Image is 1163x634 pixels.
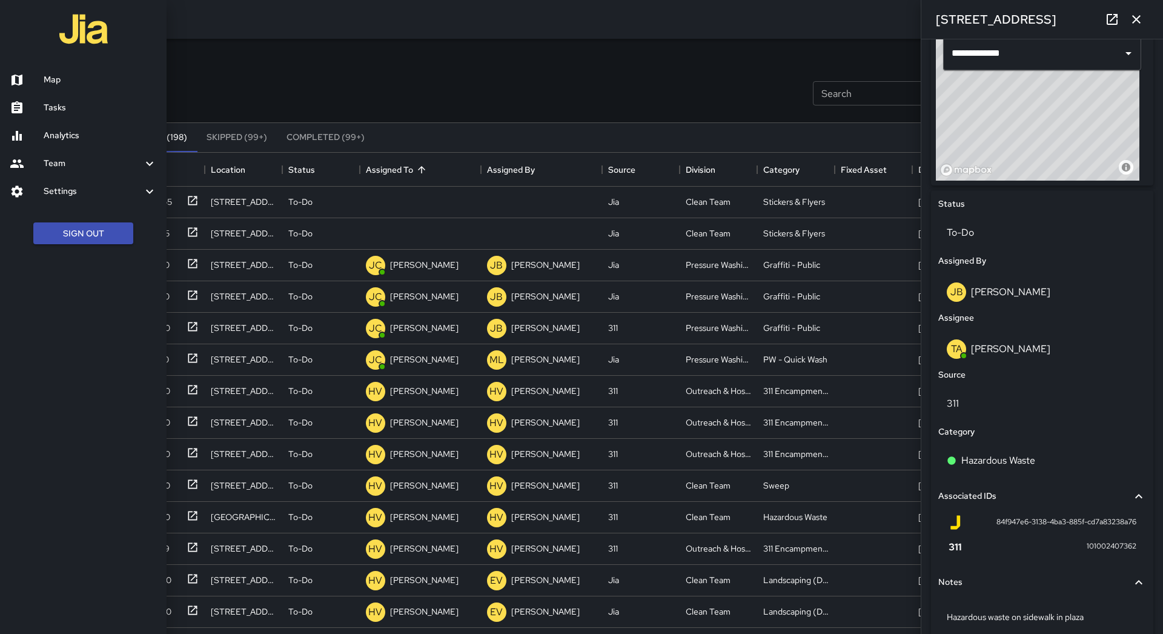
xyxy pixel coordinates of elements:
[44,157,142,170] h6: Team
[44,73,157,87] h6: Map
[44,129,157,142] h6: Analytics
[33,222,133,245] button: Sign Out
[44,101,157,115] h6: Tasks
[59,5,108,53] img: jia-logo
[44,185,142,198] h6: Settings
